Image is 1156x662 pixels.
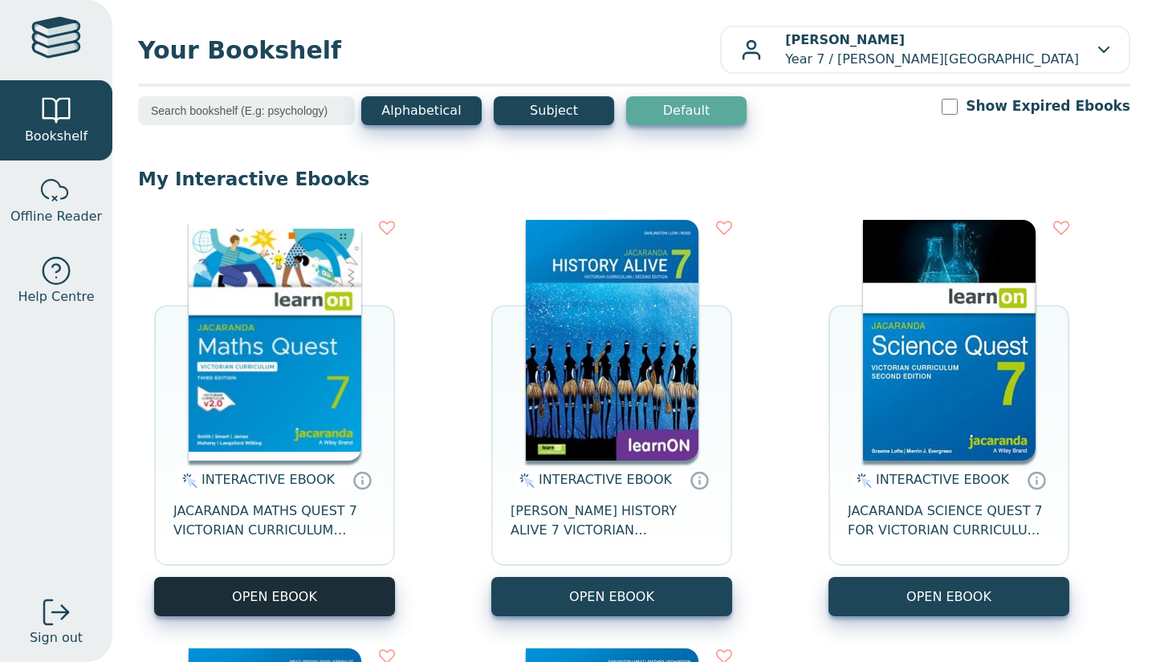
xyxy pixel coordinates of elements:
span: INTERACTIVE EBOOK [201,472,335,487]
input: Search bookshelf (E.g: psychology) [138,96,355,125]
span: INTERACTIVE EBOOK [539,472,672,487]
p: My Interactive Ebooks [138,167,1130,191]
button: [PERSON_NAME]Year 7 / [PERSON_NAME][GEOGRAPHIC_DATA] [720,26,1130,74]
p: Year 7 / [PERSON_NAME][GEOGRAPHIC_DATA] [785,30,1079,69]
button: OPEN EBOOK [154,577,395,616]
button: OPEN EBOOK [828,577,1069,616]
img: 329c5ec2-5188-ea11-a992-0272d098c78b.jpg [863,220,1036,461]
a: Interactive eBooks are accessed online via the publisher’s portal. They contain interactive resou... [690,470,709,489]
button: Default [626,96,747,125]
img: interactive.svg [852,471,872,490]
img: d4781fba-7f91-e911-a97e-0272d098c78b.jpg [526,220,698,461]
span: Sign out [30,628,83,648]
span: Your Bookshelf [138,32,720,68]
button: Alphabetical [361,96,482,125]
button: Subject [494,96,614,125]
span: INTERACTIVE EBOOK [876,472,1009,487]
span: Offline Reader [10,207,102,226]
b: [PERSON_NAME] [785,32,905,47]
span: JACARANDA MATHS QUEST 7 VICTORIAN CURRICULUM LEARNON EBOOK 3E [173,502,376,540]
label: Show Expired Ebooks [966,96,1130,116]
span: Help Centre [18,287,94,307]
img: interactive.svg [515,471,535,490]
button: OPEN EBOOK [491,577,732,616]
span: JACARANDA SCIENCE QUEST 7 FOR VICTORIAN CURRICULUM LEARNON 2E EBOOK [848,502,1050,540]
span: [PERSON_NAME] HISTORY ALIVE 7 VICTORIAN CURRICULUM LEARNON EBOOK 2E [511,502,713,540]
img: b87b3e28-4171-4aeb-a345-7fa4fe4e6e25.jpg [189,220,361,461]
span: Bookshelf [25,127,88,146]
a: Interactive eBooks are accessed online via the publisher’s portal. They contain interactive resou... [1027,470,1046,489]
img: interactive.svg [177,471,197,490]
a: Interactive eBooks are accessed online via the publisher’s portal. They contain interactive resou... [352,470,372,489]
